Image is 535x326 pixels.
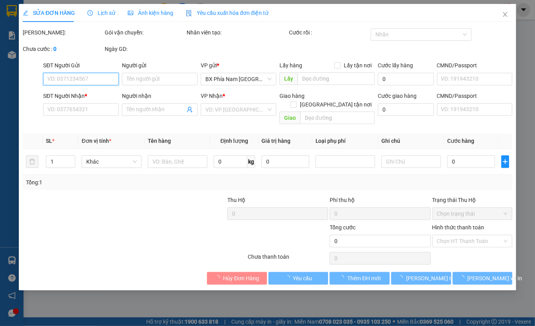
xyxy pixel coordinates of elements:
div: VP gửi [201,61,276,70]
div: CMND/Passport [437,61,512,70]
div: Nhân viên tạo: [187,28,287,37]
span: Lấy tận nơi [341,61,375,70]
span: [PERSON_NAME] và In [468,274,522,283]
span: Yêu cầu xuất hóa đơn điện tử [186,10,268,16]
th: Loại phụ phí [312,133,378,149]
div: Chưa thanh toán [247,252,329,266]
span: picture [128,10,133,16]
span: Chọn trạng thái [437,208,508,220]
input: Ghi Chú [381,155,441,168]
span: VP Nhận [201,93,223,99]
span: close [502,11,508,18]
label: Hình thức thanh toán [432,224,484,231]
th: Ghi chú [378,133,444,149]
img: icon [186,10,192,16]
button: Thêm ĐH mới [330,272,390,285]
span: Khác [86,156,136,168]
div: Trạng thái Thu Hộ [432,196,512,204]
span: Tên hàng [147,138,170,144]
span: Lịch sử [87,10,115,16]
div: Cước rồi : [289,28,369,37]
button: [PERSON_NAME] thay đổi [391,272,451,285]
span: Tổng cước [330,224,355,231]
button: plus [501,155,509,168]
span: edit [23,10,28,16]
div: SĐT Người Nhận [43,92,119,100]
input: VD: Bàn, Ghế [147,155,207,168]
div: Tổng: 1 [26,178,207,187]
div: [PERSON_NAME]: [23,28,103,37]
span: SL [46,138,52,144]
b: 0 [53,46,56,52]
span: clock-circle [87,10,93,16]
button: delete [26,155,38,168]
div: Gói vận chuyển: [105,28,185,37]
button: Close [494,4,516,26]
span: loading [339,275,347,281]
span: Giao [279,112,300,124]
span: Giao hàng [279,93,305,99]
span: loading [459,275,468,281]
span: loading [214,275,223,281]
div: Chưa cước : [23,45,103,53]
span: Đơn vị tính [82,138,111,144]
span: Thêm ĐH mới [347,274,381,283]
span: Hủy Đơn Hàng [223,274,259,283]
span: loading [284,275,293,281]
span: Lấy [279,72,297,85]
span: user-add [187,106,193,113]
button: Yêu cầu [268,272,328,285]
span: loading [397,275,406,281]
div: Người nhận [122,92,198,100]
div: Ngày GD: [105,45,185,53]
button: Hủy Đơn Hàng [207,272,267,285]
span: plus [501,158,509,165]
span: Yêu cầu [293,274,312,283]
span: Định lượng [220,138,248,144]
input: Dọc đường [300,112,375,124]
span: [GEOGRAPHIC_DATA] tận nơi [297,100,375,109]
div: Người gửi [122,61,198,70]
span: Giá trị hàng [261,138,290,144]
span: Cước hàng [447,138,474,144]
span: BX Phía Nam Nha Trang [205,73,272,85]
span: kg [247,155,255,168]
div: SĐT Người Gửi [43,61,119,70]
button: [PERSON_NAME] và In [453,272,513,285]
input: Dọc đường [297,72,375,85]
span: Lấy hàng [279,62,302,68]
span: Ảnh kiện hàng [128,10,173,16]
div: CMND/Passport [437,92,512,100]
label: Cước lấy hàng [378,62,413,68]
span: Thu Hộ [227,197,245,203]
input: Cước giao hàng [378,103,434,116]
input: Cước lấy hàng [378,73,434,85]
span: SỬA ĐƠN HÀNG [23,10,75,16]
div: Phí thu hộ [330,196,430,207]
label: Cước giao hàng [378,93,417,99]
span: [PERSON_NAME] thay đổi [406,274,469,283]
